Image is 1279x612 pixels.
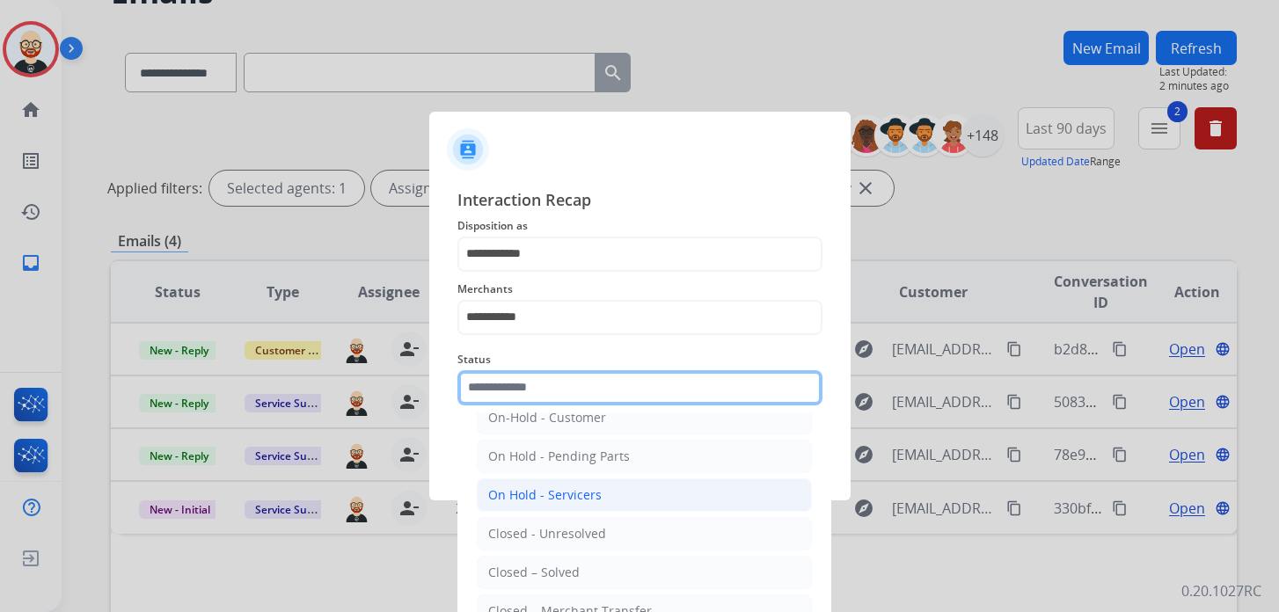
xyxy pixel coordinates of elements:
div: Closed – Solved [488,564,580,581]
img: contactIcon [447,128,489,171]
div: Closed - Unresolved [488,525,606,543]
span: Status [457,349,822,370]
div: On Hold - Pending Parts [488,448,630,465]
span: Merchants [457,279,822,300]
p: 0.20.1027RC [1181,580,1261,601]
div: On-Hold - Customer [488,409,606,426]
span: Interaction Recap [457,187,822,215]
div: On Hold - Servicers [488,486,602,504]
span: Disposition as [457,215,822,237]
